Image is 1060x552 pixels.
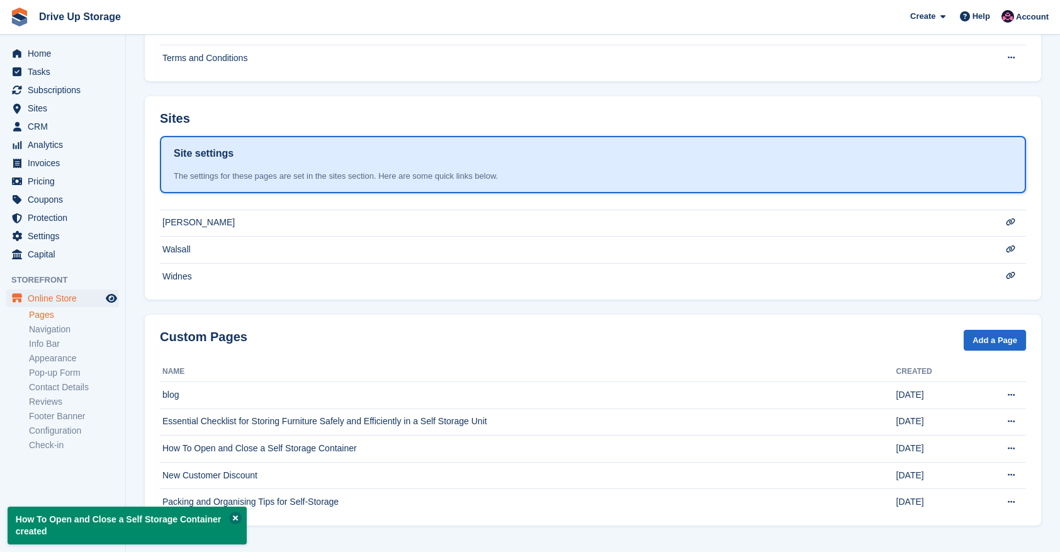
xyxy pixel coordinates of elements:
[28,245,103,263] span: Capital
[896,489,983,515] td: [DATE]
[160,210,983,237] td: [PERSON_NAME]
[896,462,983,489] td: [DATE]
[6,63,119,81] a: menu
[910,10,935,23] span: Create
[160,489,896,515] td: Packing and Organising Tips for Self-Storage
[6,45,119,62] a: menu
[29,324,119,335] a: Navigation
[28,290,103,307] span: Online Store
[29,367,119,379] a: Pop-up Form
[6,118,119,135] a: menu
[29,338,119,350] a: Info Bar
[6,172,119,190] a: menu
[10,8,29,26] img: stora-icon-8386f47178a22dfd0bd8f6a31ec36ba5ce8667c1dd55bd0f319d3a0aa187defe.svg
[28,45,103,62] span: Home
[11,274,125,286] span: Storefront
[28,136,103,154] span: Analytics
[28,227,103,245] span: Settings
[28,118,103,135] span: CRM
[174,170,1012,183] div: The settings for these pages are set in the sites section. Here are some quick links below.
[160,330,247,344] h2: Custom Pages
[6,191,119,208] a: menu
[28,154,103,172] span: Invoices
[160,45,983,71] td: Terms and Conditions
[29,396,119,408] a: Reviews
[964,330,1026,351] a: Add a Page
[29,352,119,364] a: Appearance
[6,99,119,117] a: menu
[160,436,896,463] td: How To Open and Close a Self Storage Container
[28,63,103,81] span: Tasks
[34,6,126,27] a: Drive Up Storage
[160,362,896,382] th: Name
[896,436,983,463] td: [DATE]
[973,10,990,23] span: Help
[160,382,896,409] td: blog
[28,172,103,190] span: Pricing
[160,111,190,126] h2: Sites
[174,146,234,161] h1: Site settings
[896,382,983,409] td: [DATE]
[29,425,119,437] a: Configuration
[6,290,119,307] a: menu
[29,309,119,321] a: Pages
[6,209,119,227] a: menu
[6,245,119,263] a: menu
[29,439,119,451] a: Check-in
[8,507,247,544] p: How To Open and Close a Self Storage Container created
[28,99,103,117] span: Sites
[6,81,119,99] a: menu
[29,410,119,422] a: Footer Banner
[160,462,896,489] td: New Customer Discount
[28,81,103,99] span: Subscriptions
[6,136,119,154] a: menu
[160,263,983,290] td: Widnes
[28,191,103,208] span: Coupons
[104,291,119,306] a: Preview store
[160,237,983,264] td: Walsall
[896,408,983,436] td: [DATE]
[1016,11,1049,23] span: Account
[896,362,983,382] th: Created
[1001,10,1014,23] img: Will Google Ads
[28,209,103,227] span: Protection
[6,227,119,245] a: menu
[160,408,896,436] td: Essential Checklist for Storing Furniture Safely and Efficiently in a Self Storage Unit
[6,154,119,172] a: menu
[29,381,119,393] a: Contact Details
